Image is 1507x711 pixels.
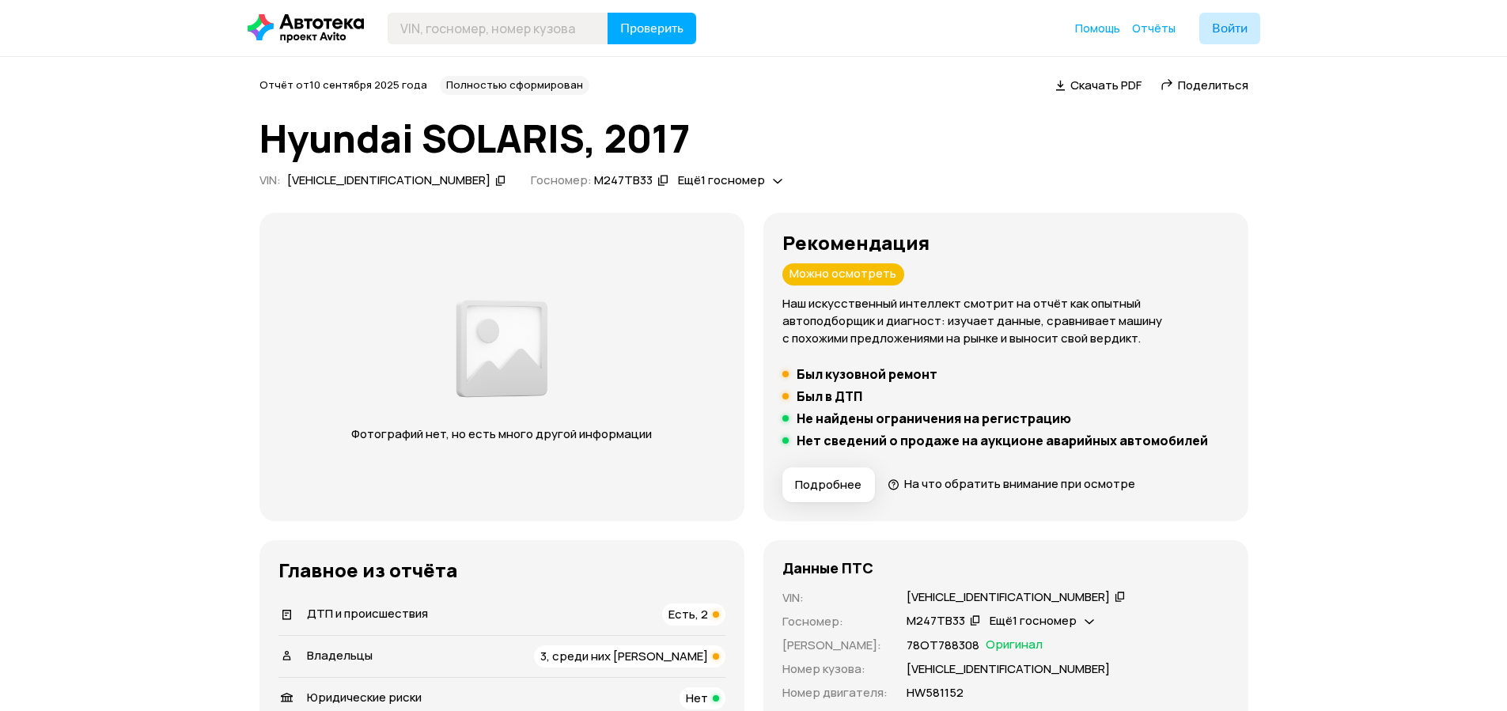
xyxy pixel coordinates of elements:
[907,660,1110,678] p: [VEHICLE_IDENTIFICATION_NUMBER]
[782,263,904,286] div: Можно осмотреть
[904,475,1135,492] span: На что обратить внимание при осмотре
[797,433,1208,448] h5: Нет сведений о продаже на аукционе аварийных автомобилей
[782,637,888,654] p: [PERSON_NAME] :
[797,366,937,382] h5: Был кузовной ремонт
[1070,77,1142,93] span: Скачать PDF
[782,660,888,678] p: Номер кузова :
[259,172,281,188] span: VIN :
[782,684,888,702] p: Номер двигателя :
[452,291,551,407] img: d89e54fb62fcf1f0.png
[531,172,592,188] span: Госномер:
[1132,21,1176,36] a: Отчёты
[907,613,965,630] div: М247ТВ33
[1212,22,1248,35] span: Войти
[608,13,696,44] button: Проверить
[336,425,668,443] p: Фотографий нет, но есть много другой информации
[620,22,683,35] span: Проверить
[1055,77,1142,93] a: Скачать PDF
[594,172,653,189] div: М247ТВ33
[1178,77,1248,93] span: Поделиться
[782,613,888,630] p: Госномер :
[668,606,708,622] span: Есть, 2
[907,684,964,702] p: НW581152
[278,559,725,581] h3: Главное из отчёта
[440,76,589,95] div: Полностью сформирован
[259,78,427,92] span: Отчёт от 10 сентября 2025 года
[259,117,1248,160] h1: Hyundai SOLARIS, 2017
[782,559,873,577] h4: Данные ПТС
[307,647,373,664] span: Владельцы
[795,477,861,493] span: Подробнее
[307,605,428,622] span: ДТП и происшествия
[782,232,1229,254] h3: Рекомендация
[986,637,1043,654] span: Оригинал
[782,467,875,502] button: Подробнее
[907,589,1110,606] div: [VEHICLE_IDENTIFICATION_NUMBER]
[907,637,979,654] p: 78ОТ788308
[686,690,708,706] span: Нет
[540,648,708,664] span: 3, среди них [PERSON_NAME]
[797,388,862,404] h5: Был в ДТП
[782,589,888,607] p: VIN :
[797,410,1071,426] h5: Не найдены ограничения на регистрацию
[307,689,422,705] span: Юридические риски
[990,612,1077,629] span: Ещё 1 госномер
[1161,77,1248,93] a: Поделиться
[388,13,608,44] input: VIN, госномер, номер кузова
[287,172,490,189] div: [VEHICLE_IDENTIFICATION_NUMBER]
[888,475,1136,492] a: На что обратить внимание при осмотре
[678,172,765,188] span: Ещё 1 госномер
[1075,21,1120,36] a: Помощь
[1199,13,1260,44] button: Войти
[782,295,1229,347] p: Наш искусственный интеллект смотрит на отчёт как опытный автоподборщик и диагност: изучает данные...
